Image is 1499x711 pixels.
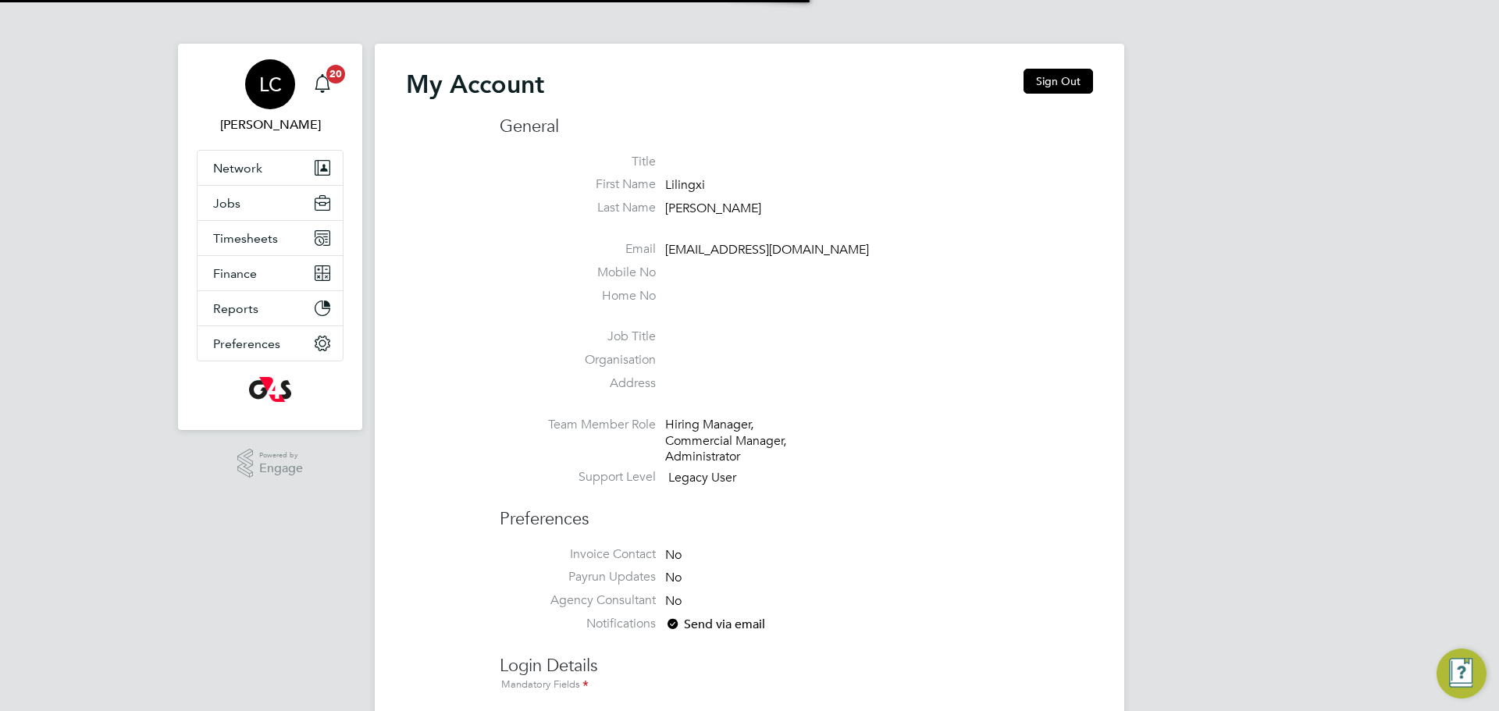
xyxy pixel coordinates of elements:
[213,266,257,281] span: Finance
[500,352,656,368] label: Organisation
[178,44,362,430] nav: Main navigation
[249,377,291,402] img: g4s-logo-retina.png
[213,301,258,316] span: Reports
[259,449,303,462] span: Powered by
[500,677,1093,694] div: Mandatory Fields
[668,470,736,485] span: Legacy User
[500,329,656,345] label: Job Title
[500,417,656,433] label: Team Member Role
[198,221,343,255] button: Timesheets
[307,59,338,109] a: 20
[406,69,544,100] h2: My Account
[500,265,656,281] label: Mobile No
[1437,649,1487,699] button: Engage Resource Center
[500,616,656,632] label: Notifications
[500,639,1093,695] h3: Login Details
[213,161,262,176] span: Network
[665,571,682,586] span: No
[500,288,656,304] label: Home No
[197,116,344,134] span: Lilingxi Chen
[326,65,345,84] span: 20
[197,59,344,134] a: LC[PERSON_NAME]
[500,546,656,563] label: Invoice Contact
[665,242,869,258] span: [EMAIL_ADDRESS][DOMAIN_NAME]
[198,151,343,185] button: Network
[500,592,656,609] label: Agency Consultant
[197,377,344,402] a: Go to home page
[237,449,304,478] a: Powered byEngage
[500,469,656,485] label: Support Level
[500,492,1093,531] h3: Preferences
[198,186,343,220] button: Jobs
[500,176,656,193] label: First Name
[500,154,656,170] label: Title
[198,256,343,290] button: Finance
[259,462,303,475] span: Engage
[259,74,282,94] span: LC
[500,241,656,258] label: Email
[665,417,814,465] div: Hiring Manager, Commercial Manager, Administrator
[665,593,682,609] span: No
[665,547,682,563] span: No
[665,201,761,216] span: [PERSON_NAME]
[500,375,656,392] label: Address
[1024,69,1093,94] button: Sign Out
[500,200,656,216] label: Last Name
[500,569,656,585] label: Payrun Updates
[213,231,278,246] span: Timesheets
[198,291,343,325] button: Reports
[213,336,280,351] span: Preferences
[198,326,343,361] button: Preferences
[500,116,1093,138] h3: General
[665,178,705,194] span: Lilingxi
[213,196,240,211] span: Jobs
[665,617,765,632] span: Send via email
